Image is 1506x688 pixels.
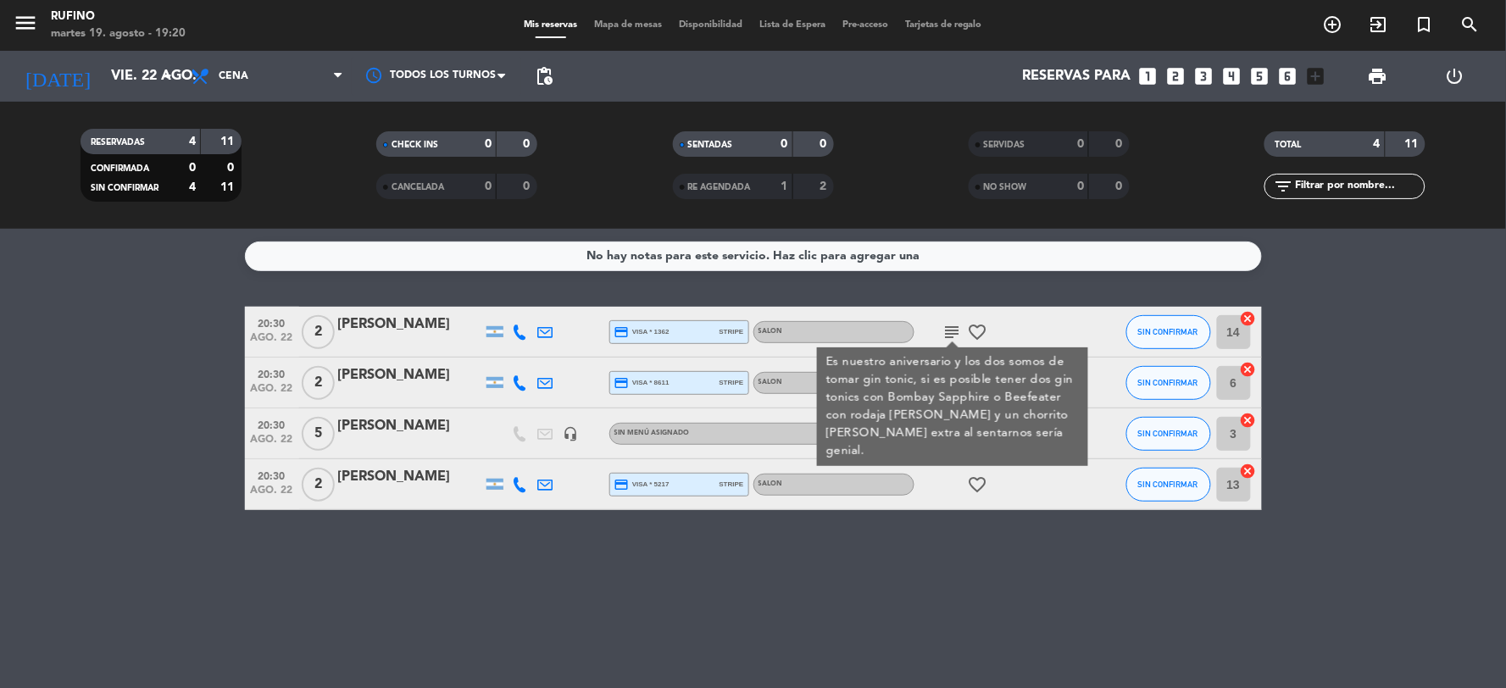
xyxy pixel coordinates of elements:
[1293,177,1425,196] input: Filtrar por nombre...
[1138,480,1198,489] span: SIN CONFIRMAR
[251,465,293,485] span: 20:30
[1323,14,1343,35] i: add_circle_outline
[515,20,586,30] span: Mis reservas
[720,377,744,388] span: stripe
[720,326,744,337] span: stripe
[1369,14,1389,35] i: exit_to_app
[302,468,335,502] span: 2
[158,66,178,86] i: arrow_drop_down
[614,375,630,391] i: credit_card
[968,474,988,495] i: favorite_border
[984,141,1025,149] span: SERVIDAS
[834,20,897,30] span: Pre-acceso
[251,383,293,402] span: ago. 22
[485,138,492,150] strong: 0
[1240,310,1257,327] i: cancel
[1126,468,1211,502] button: SIN CONFIRMAR
[1367,66,1387,86] span: print
[91,184,158,192] span: SIN CONFIRMAR
[820,180,830,192] strong: 2
[1023,69,1131,85] span: Reservas para
[338,415,482,437] div: [PERSON_NAME]
[825,353,1079,460] div: Es nuestro aniversario y los dos somos de tomar gin tonic, si es posible tener dos gin tonics con...
[1126,417,1211,451] button: SIN CONFIRMAR
[251,332,293,352] span: ago. 22
[251,434,293,453] span: ago. 22
[534,66,554,86] span: pending_actions
[251,414,293,434] span: 20:30
[614,325,670,340] span: visa * 1362
[1115,138,1125,150] strong: 0
[670,20,751,30] span: Disponibilidad
[751,20,834,30] span: Lista de Espera
[614,325,630,340] i: credit_card
[1126,315,1211,349] button: SIN CONFIRMAR
[392,141,438,149] span: CHECK INS
[1275,141,1301,149] span: TOTAL
[524,138,534,150] strong: 0
[189,136,196,147] strong: 4
[897,20,991,30] span: Tarjetas de regalo
[614,430,690,436] span: Sin menú asignado
[227,162,237,174] strong: 0
[485,180,492,192] strong: 0
[1460,14,1481,35] i: search
[302,315,335,349] span: 2
[759,480,783,487] span: SALON
[220,136,237,147] strong: 11
[251,313,293,332] span: 20:30
[720,479,744,490] span: stripe
[1193,65,1215,87] i: looks_3
[1138,327,1198,336] span: SIN CONFIRMAR
[251,363,293,383] span: 20:30
[91,164,149,173] span: CONFIRMADA
[13,58,103,95] i: [DATE]
[1277,65,1299,87] i: looks_6
[984,183,1027,191] span: NO SHOW
[1405,138,1422,150] strong: 11
[338,466,482,488] div: [PERSON_NAME]
[781,138,788,150] strong: 0
[1221,65,1243,87] i: looks_4
[586,247,920,266] div: No hay notas para este servicio. Haz clic para agregar una
[51,25,186,42] div: martes 19. agosto - 19:20
[688,141,733,149] span: SENTADAS
[302,417,335,451] span: 5
[13,10,38,36] i: menu
[220,181,237,193] strong: 11
[1165,65,1187,87] i: looks_two
[392,183,444,191] span: CANCELADA
[586,20,670,30] span: Mapa de mesas
[1414,14,1435,35] i: turned_in_not
[1240,412,1257,429] i: cancel
[524,180,534,192] strong: 0
[1305,65,1327,87] i: add_box
[189,181,196,193] strong: 4
[759,379,783,386] span: SALON
[968,322,988,342] i: favorite_border
[91,138,145,147] span: RESERVADAS
[1138,378,1198,387] span: SIN CONFIRMAR
[1115,180,1125,192] strong: 0
[302,366,335,400] span: 2
[338,313,482,336] div: [PERSON_NAME]
[51,8,186,25] div: Rufino
[1240,463,1257,480] i: cancel
[1273,176,1293,197] i: filter_list
[781,180,788,192] strong: 1
[1249,65,1271,87] i: looks_5
[1240,361,1257,378] i: cancel
[1126,366,1211,400] button: SIN CONFIRMAR
[942,322,963,342] i: subject
[688,183,751,191] span: RE AGENDADA
[1444,66,1464,86] i: power_settings_new
[1138,429,1198,438] span: SIN CONFIRMAR
[614,375,670,391] span: visa * 8611
[564,426,579,441] i: headset_mic
[189,162,196,174] strong: 0
[219,70,248,82] span: Cena
[1077,180,1084,192] strong: 0
[1374,138,1381,150] strong: 4
[820,138,830,150] strong: 0
[1416,51,1493,102] div: LOG OUT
